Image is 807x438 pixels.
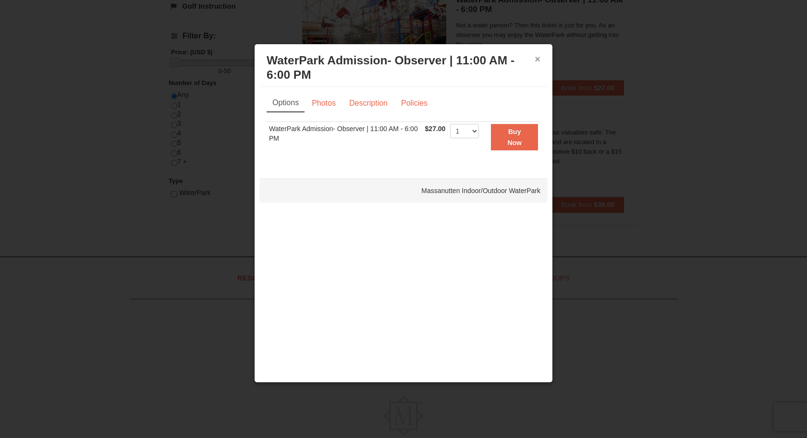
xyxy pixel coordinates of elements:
a: Description [343,94,394,112]
a: Options [267,94,305,112]
h3: WaterPark Admission- Observer | 11:00 AM - 6:00 PM [267,53,540,82]
span: $27.00 [425,125,446,133]
button: Buy Now [491,124,538,150]
a: Photos [306,94,342,112]
div: Massanutten Indoor/Outdoor WaterPark [259,179,548,203]
strong: Buy Now [507,128,522,146]
a: Policies [395,94,434,112]
button: × [535,54,540,64]
td: WaterPark Admission- Observer | 11:00 AM - 6:00 PM [267,122,423,152]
